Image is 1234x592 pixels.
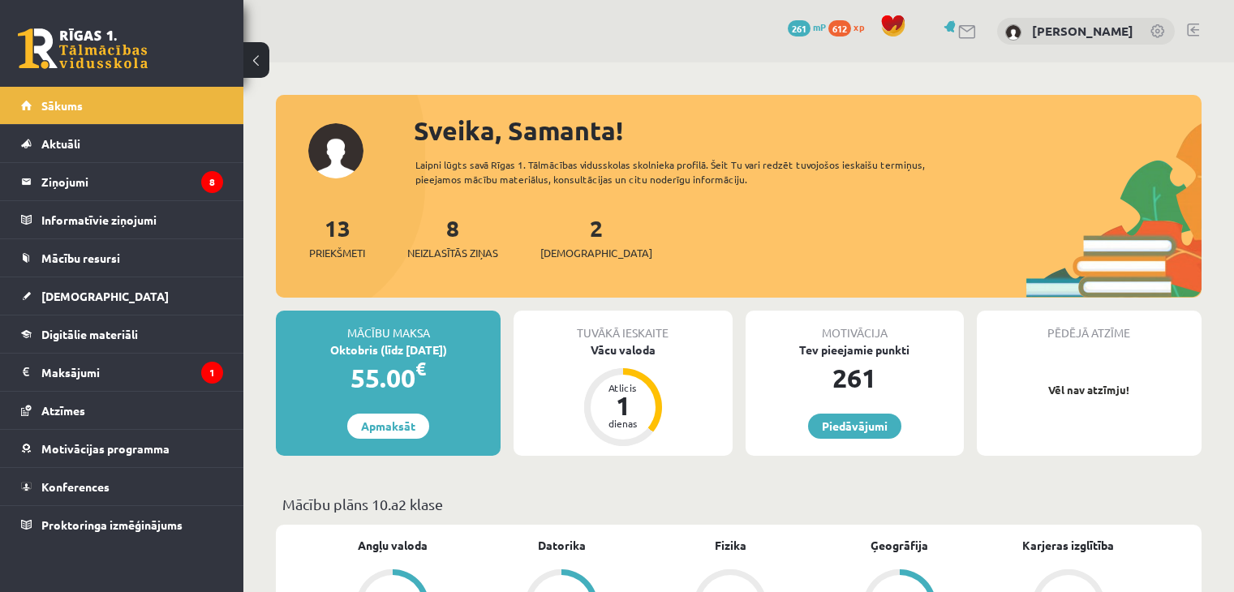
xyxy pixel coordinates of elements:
div: 1 [599,393,647,418]
span: Proktoringa izmēģinājums [41,517,183,532]
span: Motivācijas programma [41,441,170,456]
p: Mācību plāns 10.a2 klase [282,493,1195,515]
span: Aktuāli [41,136,80,151]
a: Konferences [21,468,223,505]
span: 612 [828,20,851,36]
div: Tev pieejamie punkti [746,341,964,358]
a: Atzīmes [21,392,223,429]
div: 261 [746,358,964,397]
legend: Ziņojumi [41,163,223,200]
span: Mācību resursi [41,251,120,265]
span: € [415,357,426,380]
a: Ģeogrāfija [871,537,928,554]
a: Karjeras izglītība [1022,537,1114,554]
a: [DEMOGRAPHIC_DATA] [21,277,223,315]
div: Motivācija [746,311,964,341]
span: 261 [788,20,810,36]
div: 55.00 [276,358,501,397]
a: Sākums [21,87,223,124]
a: 2[DEMOGRAPHIC_DATA] [540,213,652,261]
span: Sākums [41,98,83,113]
span: Priekšmeti [309,245,365,261]
span: Konferences [41,479,110,494]
legend: Maksājumi [41,354,223,391]
i: 8 [201,171,223,193]
a: [PERSON_NAME] [1032,23,1133,39]
legend: Informatīvie ziņojumi [41,201,223,238]
a: Maksājumi1 [21,354,223,391]
a: Angļu valoda [358,537,428,554]
a: Vācu valoda Atlicis 1 dienas [514,341,732,448]
span: Atzīmes [41,403,85,418]
a: Piedāvājumi [808,414,901,439]
span: Digitālie materiāli [41,327,138,341]
i: 1 [201,362,223,384]
div: Laipni lūgts savā Rīgas 1. Tālmācības vidusskolas skolnieka profilā. Šeit Tu vari redzēt tuvojošo... [415,157,971,187]
a: Proktoringa izmēģinājums [21,506,223,543]
a: Aktuāli [21,125,223,162]
span: Neizlasītās ziņas [407,245,498,261]
a: Rīgas 1. Tālmācības vidusskola [18,28,148,69]
a: Apmaksāt [347,414,429,439]
a: 261 mP [788,20,826,33]
p: Vēl nav atzīmju! [985,382,1193,398]
span: xp [853,20,864,33]
img: Samanta Žigaļeva [1005,24,1021,41]
a: 8Neizlasītās ziņas [407,213,498,261]
a: Fizika [715,537,746,554]
div: Oktobris (līdz [DATE]) [276,341,501,358]
a: Mācību resursi [21,239,223,277]
span: [DEMOGRAPHIC_DATA] [540,245,652,261]
div: Mācību maksa [276,311,501,341]
a: Datorika [538,537,586,554]
div: Atlicis [599,383,647,393]
a: 612 xp [828,20,872,33]
a: 13Priekšmeti [309,213,365,261]
a: Motivācijas programma [21,430,223,467]
div: Pēdējā atzīme [977,311,1202,341]
a: Ziņojumi8 [21,163,223,200]
div: dienas [599,418,647,428]
span: mP [813,20,826,33]
a: Digitālie materiāli [21,315,223,353]
div: Sveika, Samanta! [414,111,1202,150]
a: Informatīvie ziņojumi [21,201,223,238]
span: [DEMOGRAPHIC_DATA] [41,289,169,303]
div: Vācu valoda [514,341,732,358]
div: Tuvākā ieskaite [514,311,732,341]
